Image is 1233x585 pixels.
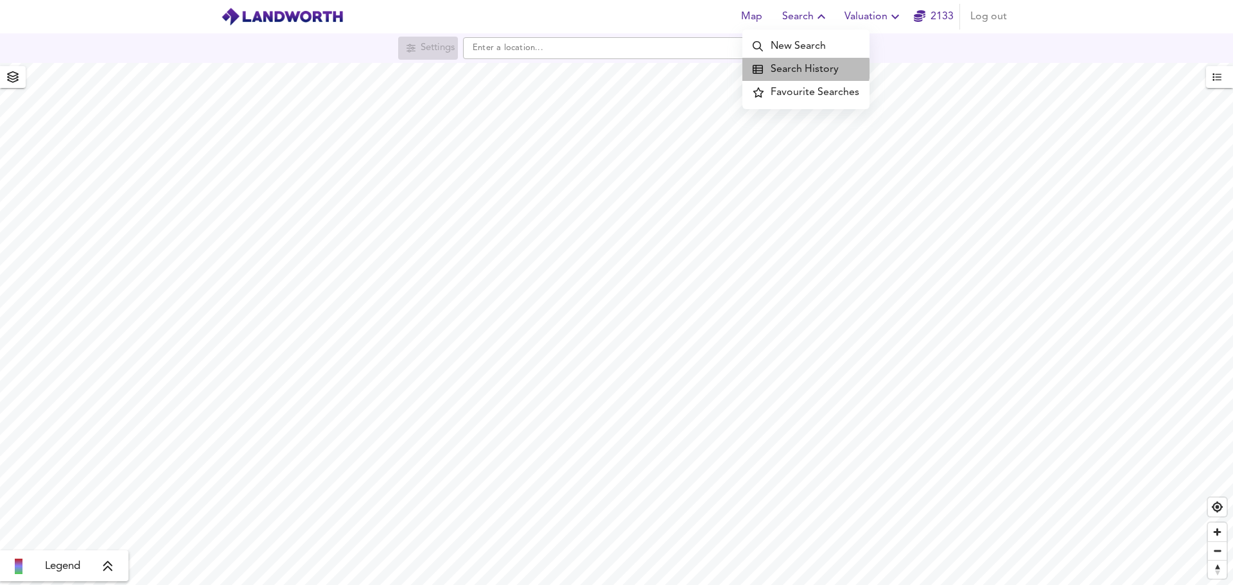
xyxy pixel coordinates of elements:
[742,58,870,81] a: Search History
[839,4,908,30] button: Valuation
[777,4,834,30] button: Search
[742,81,870,104] a: Favourite Searches
[1208,498,1227,516] button: Find my location
[45,559,80,574] span: Legend
[1208,560,1227,579] button: Reset bearing to north
[1208,542,1227,560] span: Zoom out
[742,35,870,58] a: New Search
[463,37,771,59] input: Enter a location...
[970,8,1007,26] span: Log out
[1208,523,1227,541] button: Zoom in
[736,8,767,26] span: Map
[914,8,954,26] a: 2133
[1208,541,1227,560] button: Zoom out
[731,4,772,30] button: Map
[782,8,829,26] span: Search
[965,4,1012,30] button: Log out
[398,37,458,60] div: Search for a location first or explore the map
[844,8,903,26] span: Valuation
[221,7,344,26] img: logo
[913,4,954,30] button: 2133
